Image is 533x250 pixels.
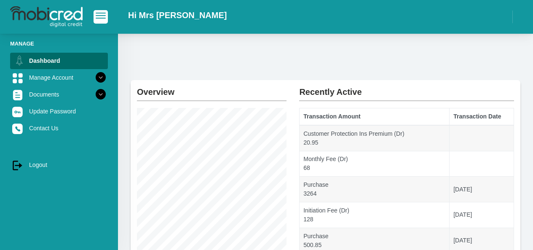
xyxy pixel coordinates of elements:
h2: Recently Active [299,80,514,97]
th: Transaction Amount [300,108,450,125]
a: Manage Account [10,70,108,86]
a: Logout [10,157,108,173]
a: Dashboard [10,53,108,69]
th: Transaction Date [450,108,514,125]
td: [DATE] [450,177,514,202]
td: Purchase 3264 [300,177,450,202]
a: Documents [10,86,108,102]
td: Monthly Fee (Dr) 68 [300,151,450,177]
a: Update Password [10,103,108,119]
a: Contact Us [10,120,108,136]
td: Customer Protection Ins Premium (Dr) 20.95 [300,125,450,151]
td: [DATE] [450,202,514,228]
h2: Hi Mrs [PERSON_NAME] [128,10,227,20]
td: Initiation Fee (Dr) 128 [300,202,450,228]
li: Manage [10,40,108,48]
img: logo-mobicred.svg [10,6,83,27]
h2: Overview [137,80,287,97]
